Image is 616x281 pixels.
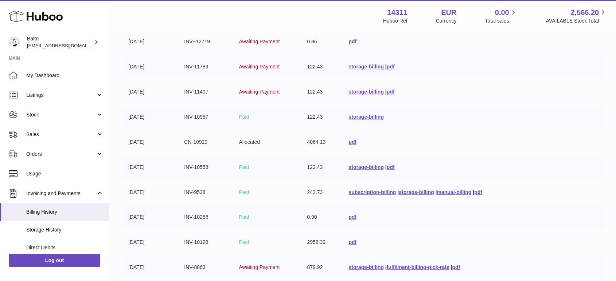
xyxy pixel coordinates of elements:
[383,17,408,24] div: Huboo Ref
[387,264,449,270] a: fulfilment-billing-pick-rate
[436,17,457,24] div: Currency
[26,170,104,177] span: Usage
[26,190,96,197] span: Invoicing and Payments
[397,189,399,195] span: |
[300,106,341,128] td: 122.43
[441,8,456,17] strong: EUR
[27,43,107,48] span: [EMAIL_ADDRESS][DOMAIN_NAME]
[300,81,341,103] td: 122.43
[121,56,177,78] td: [DATE]
[177,81,231,103] td: INV-11407
[239,139,260,145] span: Allocated
[300,31,341,52] td: 0.86
[121,31,177,52] td: [DATE]
[348,164,383,170] a: storage-billing
[546,17,607,24] span: AVAILABLE Stock Total
[300,157,341,178] td: 122.43
[121,106,177,128] td: [DATE]
[239,39,280,44] span: Awaiting Payment
[177,106,231,128] td: INV-10987
[121,257,177,278] td: [DATE]
[399,189,434,195] a: storage-billing
[239,114,249,120] span: Paid
[435,189,437,195] span: |
[239,89,280,95] span: Awaiting Payment
[451,264,452,270] span: |
[348,214,356,220] a: pdf
[348,64,383,70] a: storage-billing
[239,189,249,195] span: Paid
[452,264,460,270] a: pdf
[121,131,177,153] td: [DATE]
[300,182,341,203] td: 243.73
[348,189,396,195] a: subscription-billing
[239,264,280,270] span: Awaiting Payment
[9,37,20,48] img: ops@balto.fr
[26,226,104,233] span: Storage History
[177,257,231,278] td: INV-8863
[385,164,387,170] span: |
[239,239,249,245] span: Paid
[177,131,231,153] td: CN-10929
[26,111,96,118] span: Stock
[177,206,231,228] td: INV-10256
[177,56,231,78] td: INV-11789
[387,64,395,70] a: pdf
[300,131,341,153] td: 4064.13
[546,8,607,24] a: 2,566.20 AVAILABLE Stock Total
[387,8,408,17] strong: 14311
[348,264,383,270] a: storage-billing
[437,189,471,195] a: manual-billing
[473,189,474,195] span: |
[495,8,509,17] span: 0.00
[121,157,177,178] td: [DATE]
[385,264,387,270] span: |
[348,139,356,145] a: pdf
[26,151,96,158] span: Orders
[485,8,517,24] a: 0.00 Total sales
[26,244,104,251] span: Direct Debits
[348,39,356,44] a: pdf
[239,214,249,220] span: Paid
[348,89,383,95] a: storage-billing
[387,89,395,95] a: pdf
[385,64,387,70] span: |
[26,209,104,215] span: Billing History
[485,17,517,24] span: Total sales
[27,35,93,49] div: Balto
[300,56,341,78] td: 122.43
[387,164,395,170] a: pdf
[300,257,341,278] td: 879.92
[177,182,231,203] td: INV-9538
[121,206,177,228] td: [DATE]
[570,8,599,17] span: 2,566.20
[348,114,383,120] a: storage-billing
[121,81,177,103] td: [DATE]
[121,182,177,203] td: [DATE]
[177,31,231,52] td: INV--12719
[474,189,482,195] a: pdf
[300,206,341,228] td: 0.90
[385,89,387,95] span: |
[300,231,341,253] td: 2958.39
[239,64,280,70] span: Awaiting Payment
[26,131,96,138] span: Sales
[9,254,100,267] a: Log out
[177,231,231,253] td: INV-10128
[239,164,249,170] span: Paid
[121,231,177,253] td: [DATE]
[26,92,96,99] span: Listings
[348,239,356,245] a: pdf
[177,157,231,178] td: INV-10558
[26,72,104,79] span: My Dashboard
